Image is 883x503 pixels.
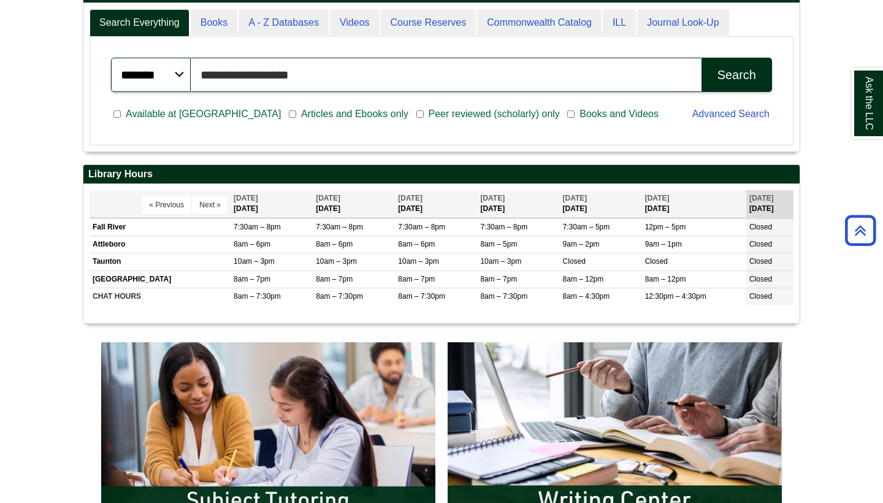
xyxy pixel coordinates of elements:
a: Journal Look-Up [637,9,728,37]
span: 7:30am – 8pm [234,223,281,231]
span: 8am – 5pm [480,240,517,248]
span: 8am – 7pm [398,275,435,283]
span: 7:30am – 8pm [398,223,445,231]
th: [DATE] [642,190,746,218]
span: [DATE] [480,194,505,202]
span: Closed [749,275,772,283]
span: 8am – 7:30pm [480,292,527,301]
span: 8am – 7pm [234,275,270,283]
span: Available at [GEOGRAPHIC_DATA] [121,107,286,121]
span: [DATE] [563,194,587,202]
span: Closed [749,257,772,266]
a: A - Z Databases [239,9,329,37]
span: 8am – 7pm [316,275,353,283]
span: 8am – 4:30pm [563,292,610,301]
td: Taunton [90,253,231,271]
button: Next » [193,196,227,214]
input: Peer reviewed (scholarly) only [416,109,424,120]
span: 10am – 3pm [398,257,439,266]
span: 12:30pm – 4:30pm [645,292,706,301]
a: Search Everything [90,9,189,37]
span: Closed [749,240,772,248]
span: [DATE] [316,194,340,202]
input: Available at [GEOGRAPHIC_DATA] [113,109,121,120]
span: Peer reviewed (scholarly) only [424,107,565,121]
td: Attleboro [90,236,231,253]
td: [GEOGRAPHIC_DATA] [90,271,231,288]
button: « Previous [142,196,191,214]
span: 7:30am – 5pm [563,223,610,231]
span: Articles and Ebooks only [296,107,413,121]
span: 8am – 7:30pm [316,292,363,301]
th: [DATE] [477,190,559,218]
span: Closed [749,292,772,301]
div: Search [717,68,756,82]
span: 8am – 7:30pm [234,292,281,301]
span: 7:30am – 8pm [480,223,527,231]
a: Course Reserves [381,9,476,37]
span: 8am – 6pm [316,240,353,248]
span: 10am – 3pm [234,257,275,266]
span: 7:30am – 8pm [316,223,363,231]
span: 8am – 6pm [234,240,270,248]
span: [DATE] [234,194,258,202]
td: Fall River [90,219,231,236]
span: Closed [563,257,586,266]
span: [DATE] [645,194,670,202]
th: [DATE] [231,190,313,218]
a: ILL [603,9,636,37]
span: 12pm – 5pm [645,223,686,231]
a: Books [191,9,237,37]
a: Commonwealth Catalog [477,9,602,37]
a: Advanced Search [692,109,770,119]
th: [DATE] [313,190,395,218]
span: 9am – 2pm [563,240,600,248]
span: [DATE] [398,194,422,202]
input: Articles and Ebooks only [289,109,296,120]
h2: Library Hours [83,165,800,184]
a: Back to Top [841,222,880,239]
span: 10am – 3pm [316,257,357,266]
th: [DATE] [746,190,793,218]
th: [DATE] [560,190,642,218]
span: 8am – 7:30pm [398,292,445,301]
span: 8am – 12pm [563,275,604,283]
input: Books and Videos [567,109,575,120]
span: [DATE] [749,194,774,202]
a: Videos [330,9,380,37]
th: [DATE] [395,190,477,218]
td: CHAT HOURS [90,288,231,305]
span: Books and Videos [575,107,663,121]
span: 8am – 6pm [398,240,435,248]
span: 8am – 7pm [480,275,517,283]
span: Closed [749,223,772,231]
span: Closed [645,257,668,266]
span: 8am – 12pm [645,275,686,283]
span: 10am – 3pm [480,257,521,266]
span: 9am – 1pm [645,240,682,248]
button: Search [701,58,772,92]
